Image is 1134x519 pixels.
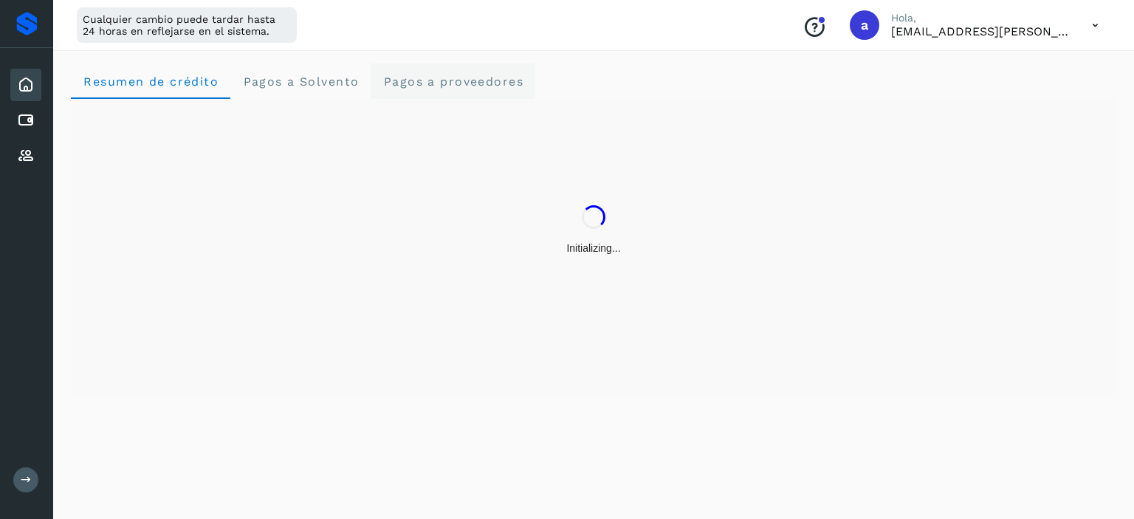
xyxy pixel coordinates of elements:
span: Resumen de crédito [83,75,219,89]
p: Hola, [891,12,1068,24]
span: Pagos a Solvento [242,75,359,89]
div: Proveedores [10,140,41,172]
div: Inicio [10,69,41,101]
div: Cualquier cambio puede tardar hasta 24 horas en reflejarse en el sistema. [77,7,297,43]
div: Cuentas por pagar [10,104,41,137]
span: Pagos a proveedores [382,75,523,89]
p: aide.jimenez@seacargo.com [891,24,1068,38]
